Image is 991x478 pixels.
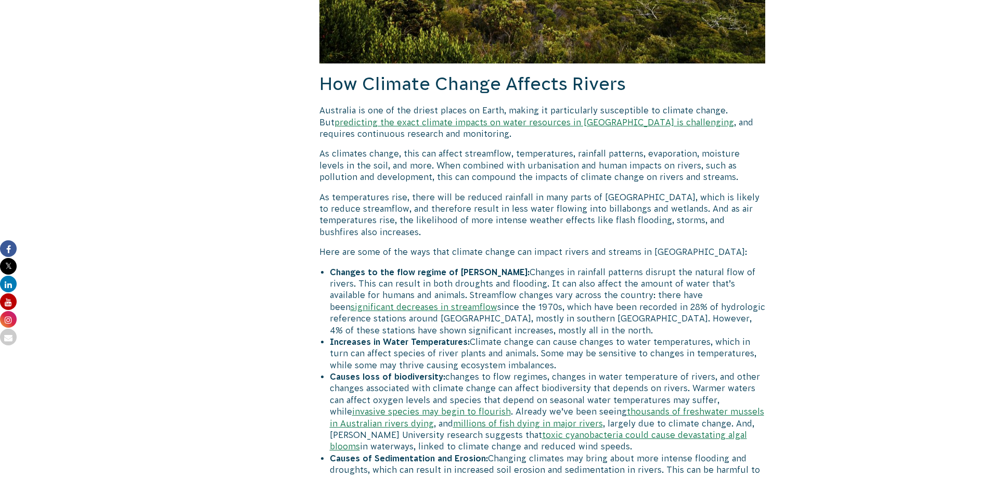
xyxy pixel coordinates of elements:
[330,372,445,381] strong: Causes loss of biodiversity:
[352,407,511,416] a: invasive species may begin to flourish
[319,191,766,238] p: As temperatures rise, there will be reduced rainfall in many parts of [GEOGRAPHIC_DATA], which is...
[330,407,764,428] a: thousands of freshwater mussels in Australian rivers dying
[319,72,766,97] h2: How Climate Change Affects Rivers
[330,266,766,336] li: Changes in rainfall patterns disrupt the natural flow of rivers. This can result in both droughts...
[334,118,734,127] a: predicting the exact climate impacts on water resources in [GEOGRAPHIC_DATA] is challenging
[319,246,766,257] p: Here are some of the ways that climate change can impact rivers and streams in [GEOGRAPHIC_DATA]:
[453,419,603,428] a: millions of fish dying in major rivers
[319,148,766,183] p: As climates change, this can affect streamflow, temperatures, rainfall patterns, evaporation, moi...
[351,302,497,312] a: significant decreases in streamflow
[330,336,766,371] li: Climate change can cause changes to water temperatures, which in turn can affect species of river...
[330,454,488,463] strong: Causes of Sedimentation and Erosion:
[330,371,766,453] li: changes to flow regimes, changes in water temperature of rivers, and other changes associated wit...
[330,267,530,277] strong: Changes to the flow regime of [PERSON_NAME]:
[319,105,766,139] p: Australia is one of the driest places on Earth, making it particularly susceptible to climate cha...
[330,337,470,346] strong: Increases in Water Temperatures:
